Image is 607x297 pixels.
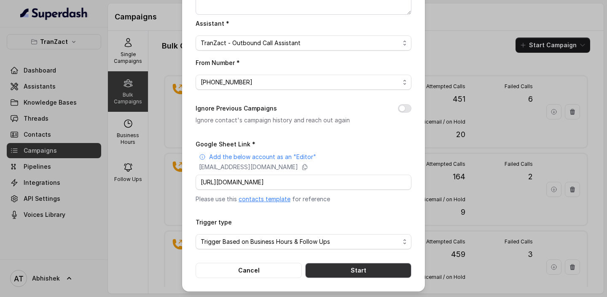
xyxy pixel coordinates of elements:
label: Trigger type [196,219,232,226]
label: Assistant * [196,20,229,27]
label: Ignore Previous Campaigns [196,103,277,113]
button: [PHONE_NUMBER] [196,75,411,90]
p: [EMAIL_ADDRESS][DOMAIN_NAME] [199,163,298,171]
p: Please use this for reference [196,195,411,203]
label: Google Sheet Link * [196,140,255,148]
p: Add the below account as an "Editor" [209,153,316,161]
button: Trigger Based on Business Hours & Follow Ups [196,234,411,249]
span: TranZact - Outbound Call Assistant [201,38,400,48]
label: From Number * [196,59,240,66]
span: [PHONE_NUMBER] [201,77,400,87]
a: contacts template [239,195,290,202]
span: Trigger Based on Business Hours & Follow Ups [201,237,400,247]
button: TranZact - Outbound Call Assistant [196,35,411,51]
button: Start [305,263,411,278]
button: Cancel [196,263,302,278]
p: Ignore contact's campaign history and reach out again [196,115,384,125]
